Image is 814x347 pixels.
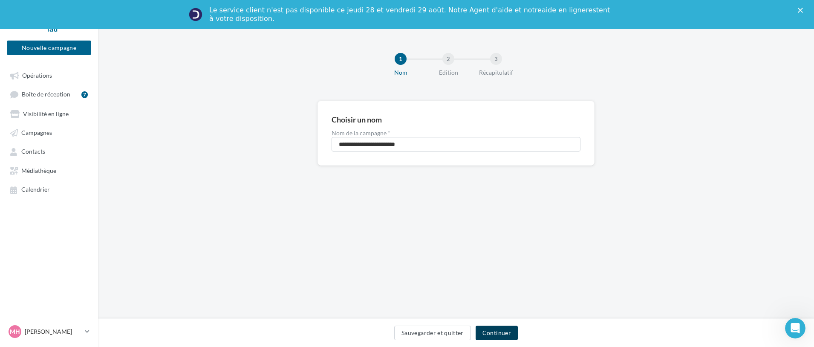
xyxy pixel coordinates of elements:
[421,68,476,77] div: Edition
[5,67,93,83] a: Opérations
[189,8,202,21] img: Profile image for Service-Client
[22,91,70,98] span: Boîte de réception
[81,91,88,98] div: 7
[21,148,45,155] span: Contacts
[7,41,91,55] button: Nouvelle campagne
[21,167,56,174] span: Médiathèque
[395,53,407,65] div: 1
[442,53,454,65] div: 2
[7,324,91,340] a: MH [PERSON_NAME]
[5,143,93,159] a: Contacts
[5,106,93,121] a: Visibilité en ligne
[469,68,523,77] div: Récapitulatif
[21,129,52,136] span: Campagnes
[373,68,428,77] div: Nom
[5,163,93,178] a: Médiathèque
[5,86,93,102] a: Boîte de réception7
[394,326,471,340] button: Sauvegarder et quitter
[542,6,586,14] a: aide en ligne
[5,125,93,140] a: Campagnes
[209,6,612,23] div: Le service client n'est pas disponible ce jeudi 28 et vendredi 29 août. Notre Agent d'aide et not...
[798,8,806,13] div: Fermer
[785,318,805,338] iframe: Intercom live chat
[25,327,81,336] p: [PERSON_NAME]
[476,326,518,340] button: Continuer
[23,110,69,117] span: Visibilité en ligne
[332,116,382,123] div: Choisir un nom
[5,181,93,197] a: Calendrier
[10,327,20,336] span: MH
[490,53,502,65] div: 3
[22,72,52,79] span: Opérations
[21,186,50,193] span: Calendrier
[332,130,580,136] label: Nom de la campagne *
